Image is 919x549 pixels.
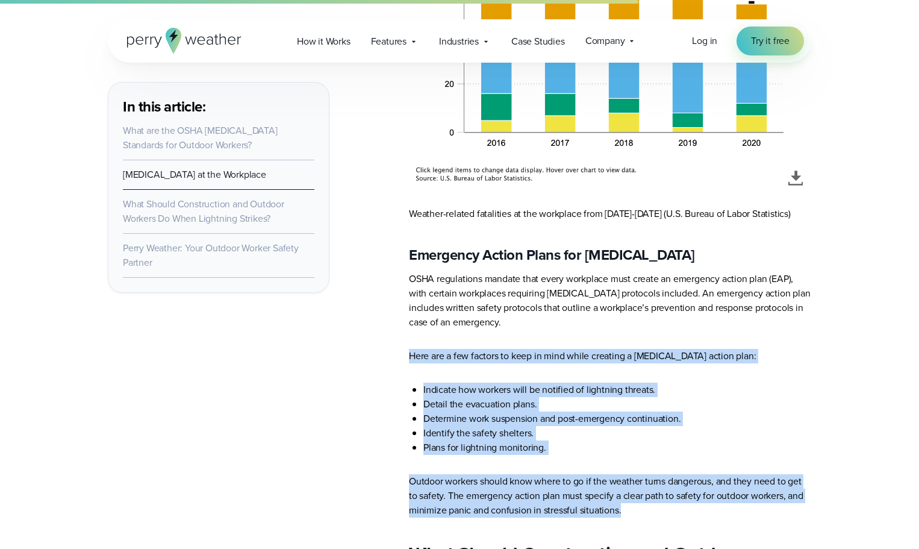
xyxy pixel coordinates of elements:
[123,124,278,152] a: What are the OSHA [MEDICAL_DATA] Standards for Outdoor Workers?
[409,272,811,330] p: OSHA regulations mandate that every workplace must create an emergency action plan (EAP), with ce...
[123,168,266,181] a: [MEDICAL_DATA] at the Workplace
[423,441,811,455] li: Plans for lightning monitoring.
[409,349,811,363] p: Here are a few factors to keep in mind while creating a [MEDICAL_DATA] action plan:
[423,383,811,397] li: Indicate how workers will be notified of lightning threats.
[123,197,284,225] a: What Should Construction and Outdoor Workers Do When Lightning Strikes?
[409,244,695,266] strong: Emergency Action Plans for [MEDICAL_DATA]
[751,34,790,48] span: Try it free
[123,241,299,269] a: Perry Weather: Your Outdoor Worker Safety Partner
[409,474,811,518] p: Outdoor workers should know where to go if the weather turns dangerous, and they need to get to s...
[692,34,717,48] a: Log in
[423,412,811,426] li: Determine work suspension and post-emergency continuation.
[423,426,811,441] li: Identify the safety shelters.
[409,207,811,221] p: Weather-related fatalities at the workplace from [DATE]-[DATE] (U.S. Bureau of Labor Statistics)
[297,34,350,49] span: How it Works
[287,29,361,54] a: How it Works
[439,34,479,49] span: Industries
[511,34,565,49] span: Case Studies
[423,397,811,412] li: Detail the evacuation plans.
[737,27,804,55] a: Try it free
[123,97,314,116] h3: In this article:
[371,34,407,49] span: Features
[501,29,575,54] a: Case Studies
[585,34,625,48] span: Company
